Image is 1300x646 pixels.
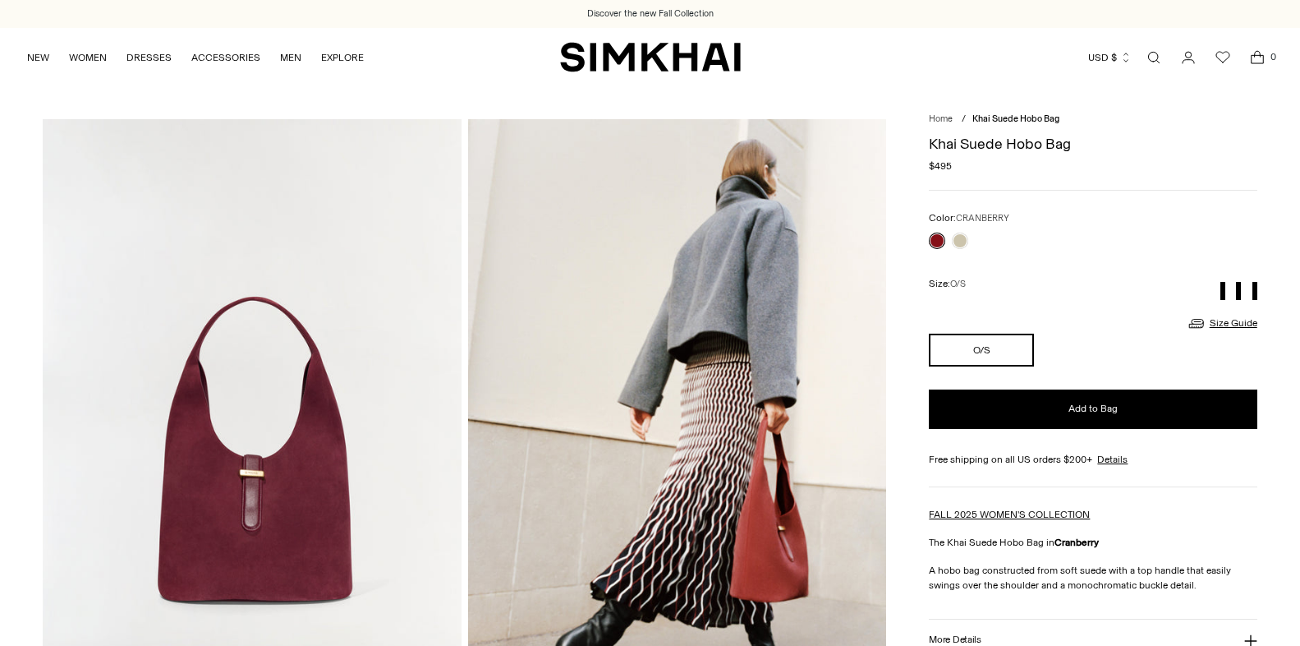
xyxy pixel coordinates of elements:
[191,39,260,76] a: ACCESSORIES
[126,39,172,76] a: DRESSES
[1097,452,1128,467] a: Details
[1172,41,1205,74] a: Go to the account page
[1137,41,1170,74] a: Open search modal
[929,159,952,173] span: $495
[929,113,953,124] a: Home
[929,634,981,645] h3: More Details
[956,213,1009,224] span: CRANBERRY
[321,39,364,76] a: EXPLORE
[587,7,714,21] a: Discover the new Fall Collection
[950,279,966,289] span: O/S
[929,509,1090,520] a: FALL 2025 WOMEN'S COLLECTION
[929,535,1256,550] p: The Khai Suede Hobo Bag in
[929,210,1009,226] label: Color:
[1068,402,1118,416] span: Add to Bag
[929,136,1256,151] h1: Khai Suede Hobo Bag
[929,334,1034,367] button: O/S
[1054,537,1099,548] strong: Cranberry
[929,390,1256,429] button: Add to Bag
[27,39,49,76] a: NEW
[1187,313,1257,334] a: Size Guide
[929,452,1256,467] div: Free shipping on all US orders $200+
[1266,49,1280,64] span: 0
[280,39,301,76] a: MEN
[1206,41,1239,74] a: Wishlist
[929,113,1256,127] nav: breadcrumbs
[972,113,1059,124] span: Khai Suede Hobo Bag
[69,39,107,76] a: WOMEN
[1241,41,1274,74] a: Open cart modal
[962,113,966,127] div: /
[560,41,741,73] a: SIMKHAI
[929,563,1256,593] p: A hobo bag constructed from soft suede with a top handle that easily swings over the shoulder and...
[929,276,966,292] label: Size:
[1088,39,1132,76] button: USD $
